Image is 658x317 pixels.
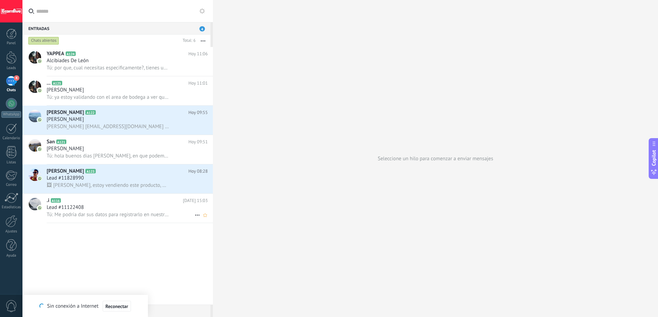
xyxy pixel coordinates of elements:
div: WhatsApp [1,111,21,118]
span: ... [47,80,50,87]
span: [PERSON_NAME] [EMAIL_ADDRESS][DOMAIN_NAME] [DOMAIN_NAME] [47,123,170,130]
a: avatariconSanA121Hoy 09:51[PERSON_NAME]Tú: hola buenos dias [PERSON_NAME], en que podemos ayudarte? [22,135,213,164]
span: Lead #11122408 [47,204,84,211]
div: Leads [1,66,21,70]
span: Hoy 08:28 [188,168,208,175]
span: Hoy 11:01 [188,80,208,87]
span: [PERSON_NAME] [47,145,84,152]
span: Tú: hola buenos dias [PERSON_NAME], en que podemos ayudarte? [47,153,170,159]
span: A121 [56,140,66,144]
span: 4 [14,75,19,81]
span: [PERSON_NAME] [47,116,84,123]
div: Correo [1,183,21,187]
span: [PERSON_NAME] [47,168,84,175]
span: A116 [51,198,61,203]
a: avataricon...A125Hoy 11:01[PERSON_NAME]Tú: ya estoy validando con el area de bodega a ver que ten... [22,76,213,105]
span: [PERSON_NAME] [47,109,84,116]
a: avataricon[PERSON_NAME]A123Hoy 08:28Lead #11828990🖼 [PERSON_NAME], estoy vendiendo este producto,... [22,164,213,193]
span: Copilot [650,150,657,166]
div: Panel [1,41,21,46]
span: Tú: Me podría dar sus datos para registrarlo en nuestro sistema y poder brindarle información de ... [47,211,170,218]
div: Entradas [22,22,210,35]
span: Hoy 09:55 [188,109,208,116]
span: Tú: por que, cual necesitas especificamente?, tienes una foto o link del que necesitas [47,65,170,71]
span: Alcibiades De León [47,57,89,64]
span: Hoy 09:51 [188,138,208,145]
span: Lead #11828990 [47,175,84,182]
span: Reconectar [105,304,128,309]
span: A122 [85,110,95,115]
a: avatariconYAPPEAA124Hoy 11:06Alcibiades De LeónTú: por que, cual necesitas especificamente?, tien... [22,47,213,76]
div: Ajustes [1,229,21,234]
span: A125 [52,81,62,85]
span: A123 [85,169,95,173]
div: Sin conexión a Internet [39,300,131,312]
img: icon [37,176,42,181]
div: Total: 6 [180,37,196,44]
div: Estadísticas [1,205,21,210]
img: icon [37,88,42,93]
button: Reconectar [103,301,131,312]
span: 4 [199,26,205,31]
div: Calendario [1,136,21,141]
span: 🖼 [PERSON_NAME], estoy vendiendo este producto, me gustaria saber si es posible un descuento por ... [47,182,170,189]
span: .i [47,197,49,204]
a: avataricon[PERSON_NAME]A122Hoy 09:55[PERSON_NAME][PERSON_NAME] [EMAIL_ADDRESS][DOMAIN_NAME] [DOMA... [22,106,213,135]
img: icon [37,59,42,64]
span: A124 [66,51,76,56]
a: avataricon.iA116[DATE] 15:03Lead #11122408Tú: Me podría dar sus datos para registrarlo en nuestro... [22,194,213,223]
button: Más [196,35,210,47]
span: [PERSON_NAME] [47,87,84,94]
span: San [47,138,55,145]
img: icon [37,147,42,152]
div: Listas [1,160,21,165]
div: Chats [1,88,21,93]
span: YAPPEA [47,50,64,57]
span: [DATE] 15:03 [183,197,208,204]
div: Ayuda [1,253,21,258]
span: Hoy 11:06 [188,50,208,57]
img: icon [37,117,42,122]
div: Chats abiertos [28,37,59,45]
span: Tú: ya estoy validando con el area de bodega a ver que tenemos disponible y ya te indico si podem... [47,94,170,100]
img: icon [37,205,42,210]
